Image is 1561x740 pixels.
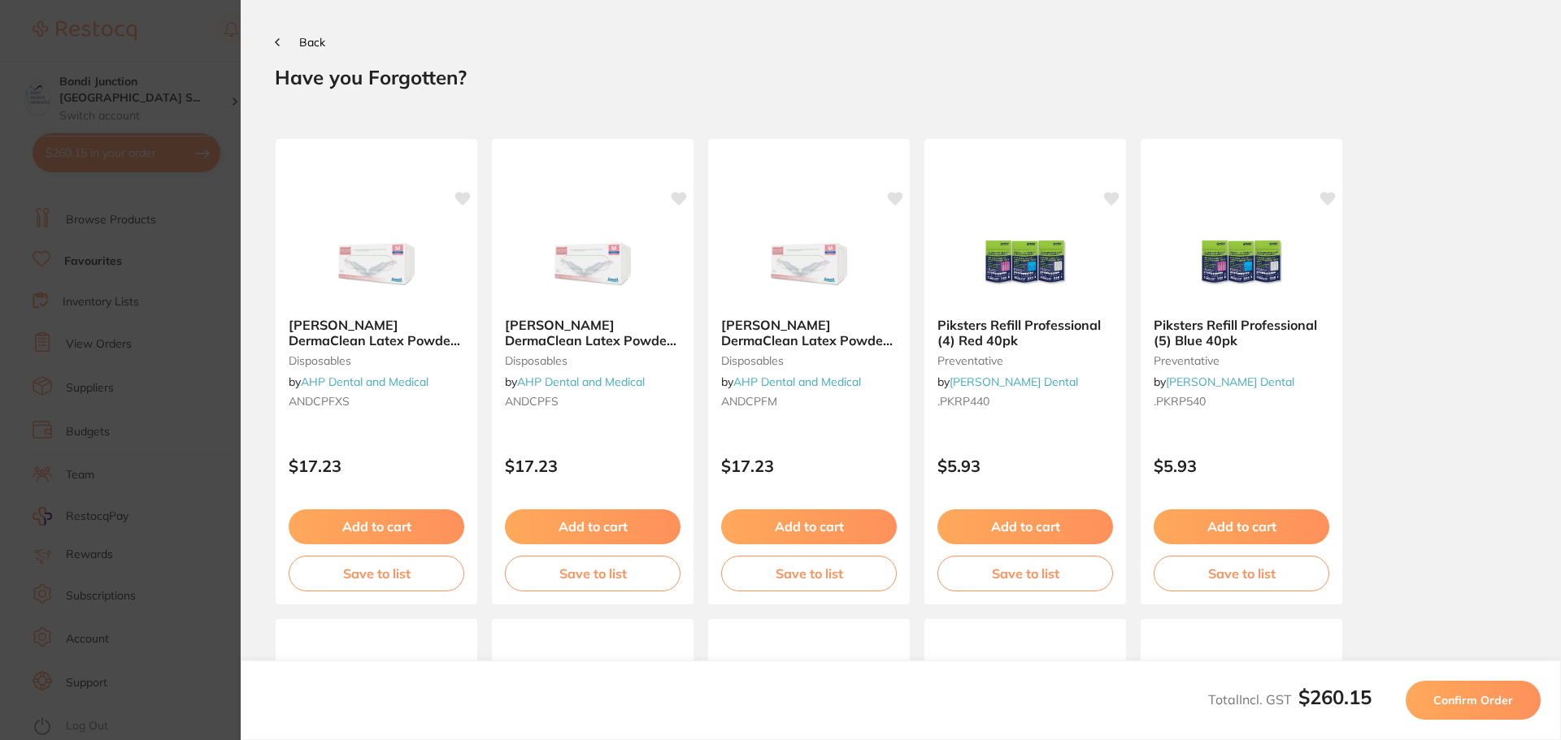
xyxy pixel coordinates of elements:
button: Save to list [505,556,680,591]
a: [PERSON_NAME] Dental [1166,374,1294,389]
span: by [721,374,861,389]
span: by [937,374,1078,389]
small: ANDCPFS [505,395,680,408]
button: Save to list [289,556,464,591]
a: AHP Dental and Medical [517,374,645,389]
a: AHP Dental and Medical [733,374,861,389]
a: [PERSON_NAME] Dental [950,374,1078,389]
small: disposables [289,354,464,367]
p: $5.93 [937,457,1113,475]
button: Save to list [1154,556,1329,591]
b: $260.15 [1298,685,1372,709]
small: preventative [1154,354,1329,367]
button: Add to cart [721,509,897,543]
span: Back [299,35,325,50]
p: $5.93 [1154,457,1329,475]
button: Confirm Order [1406,681,1541,720]
span: Confirm Order [1433,693,1513,708]
b: Piksters Refill Professional (5) Blue 40pk [1154,318,1329,348]
button: Add to cart [289,509,464,543]
button: Add to cart [505,509,680,543]
button: Save to list [937,556,1113,591]
span: Total Incl. GST [1208,691,1372,708]
small: .PKRP540 [1154,395,1329,408]
small: .PKRP440 [937,395,1113,408]
p: $17.23 [505,457,680,475]
button: Save to list [721,556,897,591]
b: Ansell DermaClean Latex Powder Free Exam Gloves, X-Small [289,318,464,348]
small: disposables [505,354,680,367]
b: Ansell DermaClean Latex Powder Free Exam Gloves, Small [505,318,680,348]
small: ANDCPFM [721,395,897,408]
h2: Have you Forgotten? [275,65,1527,89]
button: Back [275,36,325,49]
span: by [1154,374,1294,389]
small: disposables [721,354,897,367]
span: by [289,374,428,389]
p: $17.23 [721,457,897,475]
img: Ansell DermaClean Latex Powder Free Exam Gloves, Small [540,223,646,305]
small: preventative [937,354,1113,367]
b: Piksters Refill Professional (4) Red 40pk [937,318,1113,348]
small: ANDCPFXS [289,395,464,408]
span: by [505,374,645,389]
button: Add to cart [1154,509,1329,543]
a: AHP Dental and Medical [301,374,428,389]
p: $17.23 [289,457,464,475]
img: Piksters Refill Professional (5) Blue 40pk [1189,223,1294,305]
img: Piksters Refill Professional (4) Red 40pk [972,223,1078,305]
img: Ansell DermaClean Latex Powder Free Exam Gloves, X-Small [324,223,429,305]
button: Add to cart [937,509,1113,543]
b: Ansell DermaClean Latex Powder Free Exam Gloves, Medium [721,318,897,348]
img: Ansell DermaClean Latex Powder Free Exam Gloves, Medium [756,223,862,305]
